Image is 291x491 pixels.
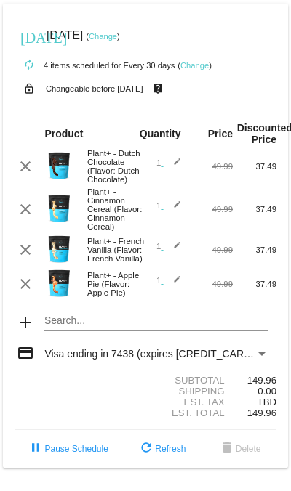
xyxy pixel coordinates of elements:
[218,440,236,458] mat-icon: delete
[44,128,83,139] strong: Product
[44,269,73,298] img: Image-1-Carousel-Plant-2lb-Apple-Pie-1000x1000-Transp.png
[44,348,288,360] span: Visa ending in 7438 (expires [CREDIT_CARD_DATA])
[164,158,181,175] mat-icon: edit
[218,444,261,454] span: Delete
[233,375,276,386] div: 149.96
[149,79,167,98] mat-icon: live_help
[17,158,34,175] mat-icon: clear
[156,242,181,251] span: 1
[27,444,108,454] span: Pause Schedule
[208,128,233,139] strong: Price
[140,128,181,139] strong: Quantity
[44,151,73,180] img: Image-1-Carousel-Plant-Chocolate-no-badge-Transp.png
[137,444,186,454] span: Refresh
[17,275,34,293] mat-icon: clear
[258,397,276,407] span: TBD
[145,375,233,386] div: Subtotal
[258,386,276,397] span: 0.00
[137,440,155,458] mat-icon: refresh
[156,201,181,210] span: 1
[189,205,233,214] div: 49.99
[17,344,34,362] mat-icon: credit_card
[20,79,38,98] mat-icon: lock_open
[164,200,181,218] mat-icon: edit
[156,158,181,167] span: 1
[44,315,268,327] input: Search...
[44,348,268,360] mat-select: Payment Method
[80,149,145,184] div: Plant+ - Dutch Chocolate (Flavor: Dutch Chocolate)
[178,61,212,70] small: ( )
[189,245,233,254] div: 49.99
[17,200,34,218] mat-icon: clear
[80,237,145,263] div: Plant+ - French Vanilla (Flavor: French Vanilla)
[164,241,181,259] mat-icon: edit
[233,280,276,288] div: 37.49
[164,275,181,293] mat-icon: edit
[86,32,120,41] small: ( )
[80,271,145,297] div: Plant+ - Apple Pie (Flavor: Apple Pie)
[207,436,273,462] button: Delete
[89,32,117,41] a: Change
[145,397,233,407] div: Est. Tax
[233,245,276,254] div: 37.49
[20,28,38,45] mat-icon: [DATE]
[15,61,175,70] small: 4 items scheduled for Every 30 days
[44,194,73,223] img: Image-1-Carousel-Plant-Cinamon-Cereal-1000x1000-Transp.png
[44,235,73,264] img: Image-1-Carousel-Plant-Vanilla-no-badge-Transp.png
[15,436,119,462] button: Pause Schedule
[189,162,233,171] div: 49.99
[126,436,197,462] button: Refresh
[189,280,233,288] div: 49.99
[180,61,209,70] a: Change
[233,162,276,171] div: 37.49
[247,407,276,418] span: 149.96
[145,407,233,418] div: Est. Total
[80,187,145,231] div: Plant+ - Cinnamon Cereal (Flavor: Cinnamon Cereal)
[27,440,44,458] mat-icon: pause
[233,205,276,214] div: 37.49
[20,57,38,74] mat-icon: autorenew
[156,276,181,285] span: 1
[145,386,233,397] div: Shipping
[17,241,34,259] mat-icon: clear
[46,84,143,93] small: Changeable before [DATE]
[17,314,34,331] mat-icon: add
